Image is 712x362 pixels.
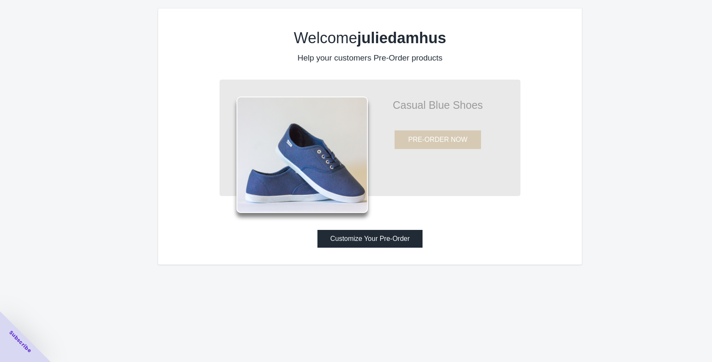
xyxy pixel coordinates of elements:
p: Casual Blue Shoes [368,101,508,109]
span: Subscribe [8,329,33,354]
img: shoes.png [236,97,368,213]
b: juliedamhus [357,29,446,47]
button: PRE-ORDER NOW [395,130,481,149]
label: Help your customers Pre-Order products [298,53,442,62]
label: Welcome [294,29,446,47]
button: Customize Your Pre-Order [317,230,423,248]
